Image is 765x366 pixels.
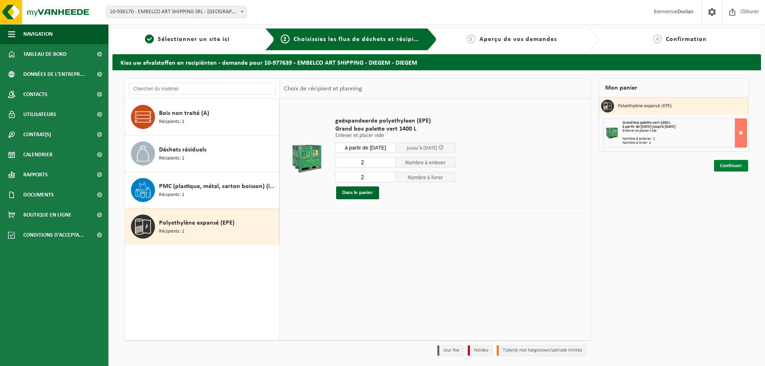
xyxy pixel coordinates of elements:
div: Mon panier [599,78,749,98]
span: 10-936170 - EMBELCO ART SHIPPING SRL - ETTERBEEK [106,6,246,18]
span: 1 [145,35,154,43]
span: geëxpandeerde polyethyleen (EPE) [335,117,455,125]
span: Choisissiez les flux de déchets et récipients [294,36,427,43]
div: Enlever et placer vide [622,129,747,133]
h2: Kies uw afvalstoffen en recipiënten - demande pour 10-977639 - EMBELCO ART SHIPPING - DIEGEM - DI... [112,54,761,70]
button: Dans le panier [336,186,379,199]
div: Nombre à livrer: 2 [622,141,747,145]
li: Jour fixe [437,345,464,356]
strong: Dorian [677,9,694,15]
span: Contacts [23,84,47,104]
span: Polyethylène expansé (EPE) [159,218,235,228]
span: Contrat(s) [23,125,51,145]
span: Nombre à enlever [396,157,456,168]
div: Nombre à enlever: 2 [622,137,747,141]
button: PMC (plastique, métal, carton boisson) (industriel) Récipients: 1 [125,172,279,209]
button: Déchets résiduels Récipients: 1 [125,135,279,172]
span: Nombre à livrer [396,172,456,182]
input: Chercher du matériel [129,83,275,95]
span: Récipients: 1 [159,118,184,126]
span: Aperçu de vos demandes [479,36,557,43]
span: Grand box palette vert 1400 L [622,121,671,125]
span: Navigation [23,24,53,44]
li: Holiday [468,345,493,356]
span: Documents [23,185,54,205]
span: PMC (plastique, métal, carton boisson) (industriel) [159,182,277,191]
h3: Polyethylène expansé (EPE) [618,100,672,112]
span: Déchets résiduels [159,145,206,155]
span: Données de l'entrepr... [23,64,85,84]
li: Tijdelijk niet toegestaan/période limitée [497,345,587,356]
span: Bois non traité (A) [159,108,209,118]
span: 2 [281,35,290,43]
span: Sélectionner un site ici [158,36,230,43]
span: 3 [467,35,475,43]
span: Grand box palette vert 1400 L [335,125,455,133]
span: Boutique en ligne [23,205,71,225]
span: Calendrier [23,145,53,165]
span: Utilisateurs [23,104,56,125]
span: Récipients: 1 [159,191,184,199]
span: 10-936170 - EMBELCO ART SHIPPING SRL - ETTERBEEK [106,6,247,18]
p: Enlever et placer vide [335,133,455,139]
strong: à partir de [DATE] jusqu'à [DATE] [622,125,675,129]
span: jusqu'à [DATE] [407,145,437,151]
div: Choix de récipient et planning [280,79,366,99]
a: 1Sélectionner un site ici [116,35,259,44]
span: Conditions d'accepta... [23,225,84,245]
a: Continuer [714,160,748,172]
button: Polyethylène expansé (EPE) Récipients: 1 [125,209,279,245]
span: Tableau de bord [23,44,67,64]
span: 4 [653,35,662,43]
span: Confirmation [666,36,707,43]
span: Récipients: 1 [159,155,184,162]
span: Rapports [23,165,48,185]
button: Bois non traité (A) Récipients: 1 [125,99,279,135]
span: Récipients: 1 [159,228,184,235]
input: Sélectionnez date [335,143,396,153]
